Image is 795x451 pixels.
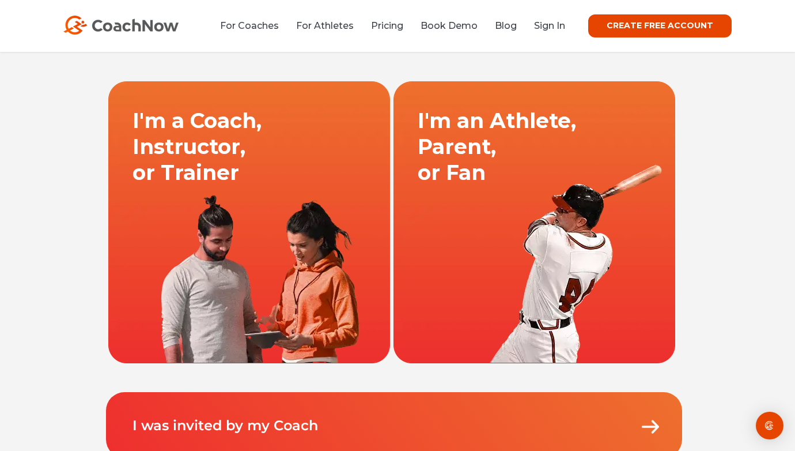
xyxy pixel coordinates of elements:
[639,415,662,438] img: Arrow.png
[421,20,478,31] a: Book Demo
[495,20,517,31] a: Blog
[756,412,783,439] div: Open Intercom Messenger
[371,20,403,31] a: Pricing
[220,20,279,31] a: For Coaches
[63,16,179,35] img: CoachNow Logo
[588,14,732,37] a: CREATE FREE ACCOUNT
[296,20,354,31] a: For Athletes
[132,417,318,434] a: I was invited by my Coach
[534,20,565,31] a: Sign In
